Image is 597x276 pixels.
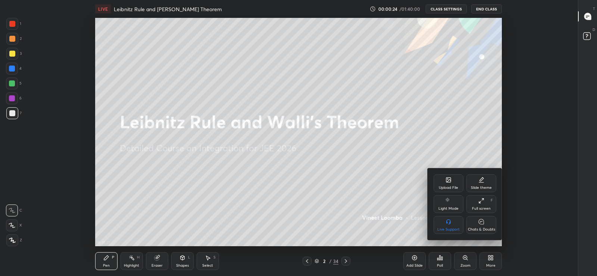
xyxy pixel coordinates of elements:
div: Full screen [472,207,491,210]
div: Light Mode [438,207,459,210]
div: Upload File [439,186,458,190]
div: Chats & Doubts [468,228,495,231]
div: F [491,199,493,202]
div: Slide theme [471,186,492,190]
div: Live Support [437,228,460,231]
